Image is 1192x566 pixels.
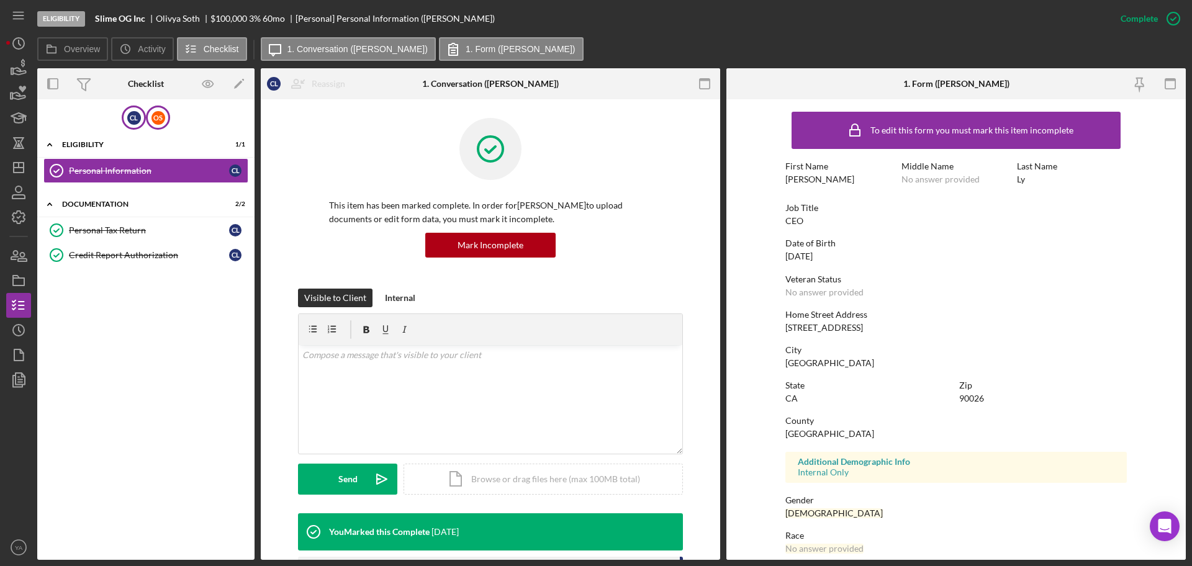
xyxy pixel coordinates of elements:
div: 1 / 1 [223,141,245,148]
label: Checklist [204,44,239,54]
div: Credit Report Authorization [69,250,229,260]
label: Activity [138,44,165,54]
div: 2 / 2 [223,200,245,208]
div: [DATE] [785,251,813,261]
div: Personal Information [69,166,229,176]
button: Complete [1108,6,1186,31]
div: [Personal] Personal Information ([PERSON_NAME]) [296,14,495,24]
div: C L [127,111,141,125]
div: C L [267,77,281,91]
label: 1. Conversation ([PERSON_NAME]) [287,44,428,54]
div: Complete [1121,6,1158,31]
b: Slime OG Inc [95,14,145,24]
button: YA [6,535,31,560]
div: State [785,380,953,390]
div: [GEOGRAPHIC_DATA] [785,358,874,368]
button: Checklist [177,37,247,61]
div: C L [229,249,242,261]
div: Last Name [1017,161,1127,171]
div: Mark Incomplete [458,233,523,258]
div: CA [785,393,798,403]
div: 1. Form ([PERSON_NAME]) [903,79,1009,89]
button: Overview [37,37,108,61]
div: Ly [1017,174,1025,184]
a: Credit Report AuthorizationCL [43,243,248,267]
div: 60 mo [263,14,285,24]
div: Veteran Status [785,274,1127,284]
div: Internal Only [798,467,1114,477]
div: [PERSON_NAME] [785,174,854,184]
div: No answer provided [785,544,864,554]
div: Checklist [128,79,164,89]
button: 1. Conversation ([PERSON_NAME]) [261,37,436,61]
div: O S [151,111,165,125]
div: Eligibility [62,141,214,148]
div: Internal [385,289,415,307]
div: Personal Tax Return [69,225,229,235]
label: Overview [64,44,100,54]
div: 90026 [959,393,984,403]
div: Send [338,464,358,495]
div: Gender [785,495,1127,505]
div: C L [229,164,242,177]
div: Additional Demographic Info [798,457,1114,467]
div: Date of Birth [785,238,1127,248]
span: $100,000 [210,13,247,24]
div: County [785,416,1127,426]
button: Visible to Client [298,289,372,307]
div: Reassign [312,71,345,96]
div: Job Title [785,203,1127,213]
div: To edit this form you must mark this item incomplete [870,125,1073,135]
div: [GEOGRAPHIC_DATA] [785,429,874,439]
div: C L [229,224,242,236]
button: Mark Incomplete [425,233,556,258]
div: No answer provided [901,174,980,184]
div: No answer provided [785,287,864,297]
a: Personal InformationCL [43,158,248,183]
div: City [785,345,1127,355]
div: Zip [959,380,1127,390]
button: Internal [379,289,422,307]
button: CLReassign [261,71,358,96]
label: 1. Form ([PERSON_NAME]) [466,44,576,54]
div: CEO [785,216,803,226]
div: 1. Conversation ([PERSON_NAME]) [422,79,559,89]
div: Eligibility [37,11,85,27]
div: Olivya Soth [156,14,210,24]
text: YA [15,544,23,551]
p: This item has been marked complete. In order for [PERSON_NAME] to upload documents or edit form d... [329,199,652,227]
div: Documentation [62,200,214,208]
div: 3 % [249,14,261,24]
div: [STREET_ADDRESS] [785,323,863,333]
div: You Marked this Complete [329,527,430,537]
div: Race [785,531,1127,541]
time: 2025-10-06 23:40 [431,527,459,537]
div: Home Street Address [785,310,1127,320]
div: Open Intercom Messenger [1150,511,1180,541]
div: [DEMOGRAPHIC_DATA] [785,508,883,518]
div: First Name [785,161,895,171]
div: Middle Name [901,161,1011,171]
div: Visible to Client [304,289,366,307]
button: Send [298,464,397,495]
button: 1. Form ([PERSON_NAME]) [439,37,584,61]
button: Activity [111,37,173,61]
a: Personal Tax ReturnCL [43,218,248,243]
